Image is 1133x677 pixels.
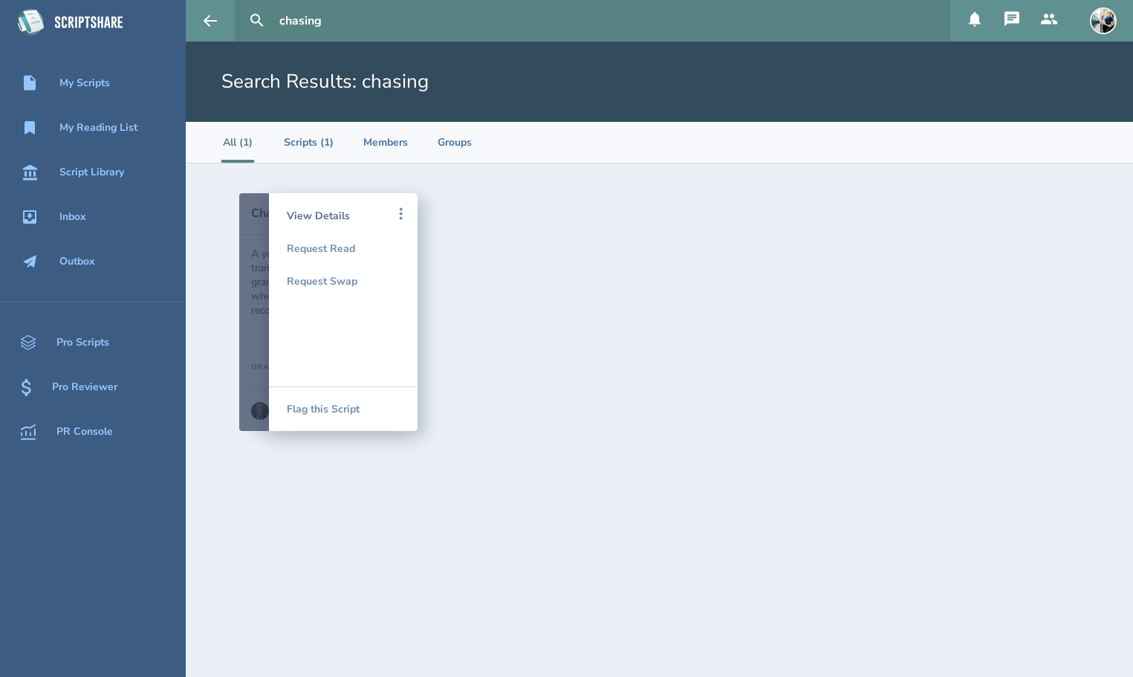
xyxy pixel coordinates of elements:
div: My Reading List [59,122,137,134]
div: Request Swap [287,265,400,297]
div: Inbox [59,211,86,223]
li: Groups [438,122,472,163]
li: Scripts (1) [284,122,334,163]
div: Script Library [59,166,124,178]
div: View Details [287,199,400,232]
div: Pro Reviewer [52,381,117,393]
div: Flag this Script [287,387,400,431]
div: Pro Scripts [56,337,109,349]
div: PR Console [56,426,113,438]
div: Request Read [287,232,400,265]
img: user_1673573717-crop.jpg [1090,7,1117,34]
li: All (1) [221,122,254,163]
div: My Scripts [59,77,110,89]
li: Members [363,122,408,163]
h1: Search Results : chasing [221,68,429,95]
div: Outbox [59,256,95,268]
